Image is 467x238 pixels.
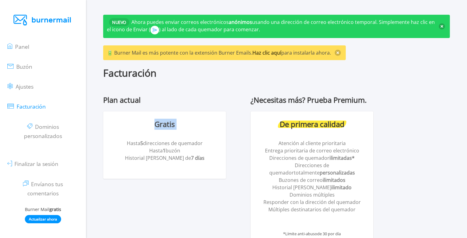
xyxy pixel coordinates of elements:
font: 7 días [191,155,204,161]
a: Ajustes [7,81,33,90]
font: Facturación [17,103,46,110]
font: Plan actual [103,95,141,105]
font: 1 [163,147,165,154]
img: Panel de iconos [7,43,12,49]
font: ¿Necesitas más? Prueba Premium. [251,95,367,105]
img: Etiqueta de icono [27,123,33,129]
font: Finalizar la sesión [14,160,58,167]
font: Atención al cliente prioritaria [278,140,346,147]
font: para instalarla ahora. [281,49,331,56]
img: Facturación de iconos [7,104,14,109]
img: Correo de iconos [7,64,14,69]
font: 🔋️ Burner Mail es más potente con la extensión Burner Emails. [107,49,252,56]
font: Burner Mail [25,206,49,212]
font: ilimitadas [329,155,352,161]
font: Ajustes [16,83,33,90]
a: Actualizar ahora [25,215,61,223]
font: gratis [49,206,61,212]
font: NUEVO [112,19,126,25]
font: Direcciones de quemador [269,155,329,161]
a: Buzón [7,61,32,71]
font: personalizadas [320,169,355,176]
font: Dominios personalizados [24,123,62,140]
font: Envíanos tus comentarios [27,180,63,197]
font: Historial [PERSON_NAME] [272,184,331,191]
font: Direcciones de quemador [269,162,329,176]
font: buzón [165,147,180,154]
img: Correo quemador [14,15,72,25]
a: Panel [7,41,29,51]
font: Buzón [16,63,32,70]
font: Límite anti-abuso [285,231,317,236]
font: Múltiples destinatarios del quemador [268,206,356,213]
font: Historial [PERSON_NAME] de [125,155,191,161]
img: Configuración de iconos [7,83,13,89]
img: Icono de envío [153,26,157,34]
a: Finalizar la sesión [7,159,58,168]
font: anónimos [229,19,252,25]
font: Panel [15,43,29,50]
img: Chat de iconos [23,181,29,186]
font: ilimitados [323,177,345,183]
font: 5 [140,140,143,147]
a: Haz clic aquí [252,49,281,56]
font: Responder con la dirección del quemador [263,199,361,205]
font: Dominios múltiples [290,191,335,198]
img: Icono de cierre de sesión [7,161,12,166]
font: Actualizar ahora [29,217,57,222]
font: Ahora puedes enviar correos electrónicos [131,19,229,25]
font: ) al lado de cada quemador para comenzar. [159,26,260,33]
font: Hasta [127,140,140,147]
font: Buzones de correo [279,177,323,183]
font: Gratis [154,119,175,129]
a: Facturación [7,102,46,111]
font: ilimitado [331,184,352,191]
font: totalmente [294,169,320,176]
a: Dominios personalizados [7,121,79,140]
font: direcciones de quemador [143,140,203,147]
font: Hasta [149,147,163,154]
font: De primera calidad [280,119,344,129]
font: usando una dirección de correo electrónico temporal. Simplemente haz clic en el icono de Enviar ( [107,19,435,33]
font: de 30 por día [317,231,341,236]
font: Facturación [103,66,157,79]
font: Entrega prioritaria de correo electrónico [265,147,359,154]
